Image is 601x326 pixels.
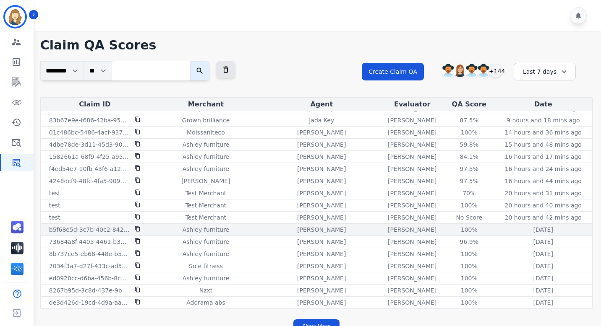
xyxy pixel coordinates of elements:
div: 84.1 % [450,153,488,161]
div: Last 7 days [514,63,576,80]
p: [PERSON_NAME] [388,298,436,307]
p: b5f68e5d-3c7b-40c2-8421-627cf9b42a56 [49,225,130,234]
p: Jada Key [309,116,334,124]
p: [PERSON_NAME] [297,225,346,234]
p: [PERSON_NAME] [297,165,346,173]
p: ed0920cc-d6ba-456b-8cd7-3f78f49cd825 [49,274,130,282]
div: 100 % [450,128,488,137]
p: [PERSON_NAME] [297,262,346,270]
div: 100 % [450,201,488,210]
p: 16 hours and 44 mins ago [505,177,582,185]
p: [DATE] [533,262,553,270]
p: [PERSON_NAME] [297,250,346,258]
div: Evaluator [382,99,442,109]
div: Claim ID [42,99,147,109]
p: [DATE] [533,238,553,246]
p: Ashley furniture [183,274,229,282]
p: 4248dcf9-48fc-4fa5-9090-645c2f4402df [49,177,130,185]
p: f4ed54e7-10fb-43f6-a129-bd00ba27dc2f [49,165,130,173]
p: [PERSON_NAME] [388,213,436,222]
div: Merchant [151,99,261,109]
p: Moissaniteco [187,128,225,137]
div: +144 [489,64,503,78]
p: [PERSON_NAME] [388,250,436,258]
p: Ashley furniture [183,250,229,258]
p: Ashley furniture [183,165,229,173]
p: [PERSON_NAME] [388,225,436,234]
p: test [49,201,60,210]
h1: Claim QA Scores [40,38,593,53]
div: 59.8 % [450,140,488,149]
p: [PERSON_NAME] [388,177,436,185]
button: Create Claim QA [362,63,424,80]
div: 87.5 % [450,116,488,124]
img: Bordered avatar [5,7,25,27]
p: Nzxt [199,286,213,295]
p: 20 hours and 42 mins ago [505,213,582,222]
p: [DATE] [533,298,553,307]
div: No Score [450,213,488,222]
p: [PERSON_NAME] [388,140,436,149]
p: 16 hours and 17 mins ago [505,153,582,161]
p: Ashley furniture [183,225,229,234]
p: [PERSON_NAME] [388,274,436,282]
p: [PERSON_NAME] [388,238,436,246]
p: 20 hours and 40 mins ago [505,201,582,210]
p: [PERSON_NAME] [297,213,346,222]
p: Grown brilliance [182,116,230,124]
p: 01c486bc-5486-4acf-9378-9705eda79541 [49,128,130,137]
p: [PERSON_NAME] [297,153,346,161]
p: Ashley furniture [183,153,229,161]
p: [PERSON_NAME] [297,177,346,185]
p: 73684a8f-4405-4461-b30a-c0e449d3c41b [49,238,130,246]
p: [PERSON_NAME] [388,153,436,161]
p: Test Merchant [186,201,227,210]
p: 15 hours and 48 mins ago [505,140,582,149]
div: 70 % [450,189,488,197]
p: [DATE] [533,225,553,234]
p: [PERSON_NAME] [388,286,436,295]
p: Ashley furniture [183,238,229,246]
div: QA Score [446,99,493,109]
p: [PERSON_NAME] [297,238,346,246]
div: 100 % [450,274,488,282]
p: test [49,213,60,222]
p: [PERSON_NAME] [388,165,436,173]
p: 1582661a-68f9-4f25-a95c-d74f1af6fb43 [49,153,130,161]
p: [DATE] [533,274,553,282]
div: 96.9 % [450,238,488,246]
p: 7034f3a7-d27f-433c-ad5b-c8baa06db94b [49,262,130,270]
p: [PERSON_NAME] [388,201,436,210]
div: 97.5 % [450,165,488,173]
div: 100 % [450,262,488,270]
div: 100 % [450,286,488,295]
p: [DATE] [533,286,553,295]
p: 83b67e9e-f686-42ba-9566-e1d50afaed9c [49,116,130,124]
div: Date [496,99,591,109]
p: 8267b95d-3c8d-437e-9b91-215cd684f9cc [49,286,130,295]
p: de3d426d-19cd-4d9a-aa62-18375f9d4ad5 [49,298,130,307]
p: Adorama abs [186,298,225,307]
p: [PERSON_NAME] [181,177,230,185]
p: [PERSON_NAME] [388,262,436,270]
p: Ashley furniture [183,140,229,149]
p: Sole fitness [189,262,223,270]
div: 100 % [450,225,488,234]
p: Test Merchant [186,213,227,222]
p: [DATE] [533,250,553,258]
p: [PERSON_NAME] [297,274,346,282]
p: 16 hours and 24 mins ago [505,165,582,173]
div: 97.5 % [450,177,488,185]
p: [PERSON_NAME] [297,189,346,197]
p: 14 hours and 36 mins ago [505,128,582,137]
div: Agent [264,99,379,109]
p: 8b737ce5-eb68-448e-b560-56334fa01ac8 [49,250,130,258]
p: [PERSON_NAME] [388,128,436,137]
div: 100 % [450,250,488,258]
p: 4dbe78de-3d11-45d3-907b-690a1d489574 [49,140,130,149]
p: [PERSON_NAME] [388,116,436,124]
p: [PERSON_NAME] [297,298,346,307]
div: 100 % [450,298,488,307]
p: [PERSON_NAME] [297,128,346,137]
p: 20 hours and 31 mins ago [505,189,582,197]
